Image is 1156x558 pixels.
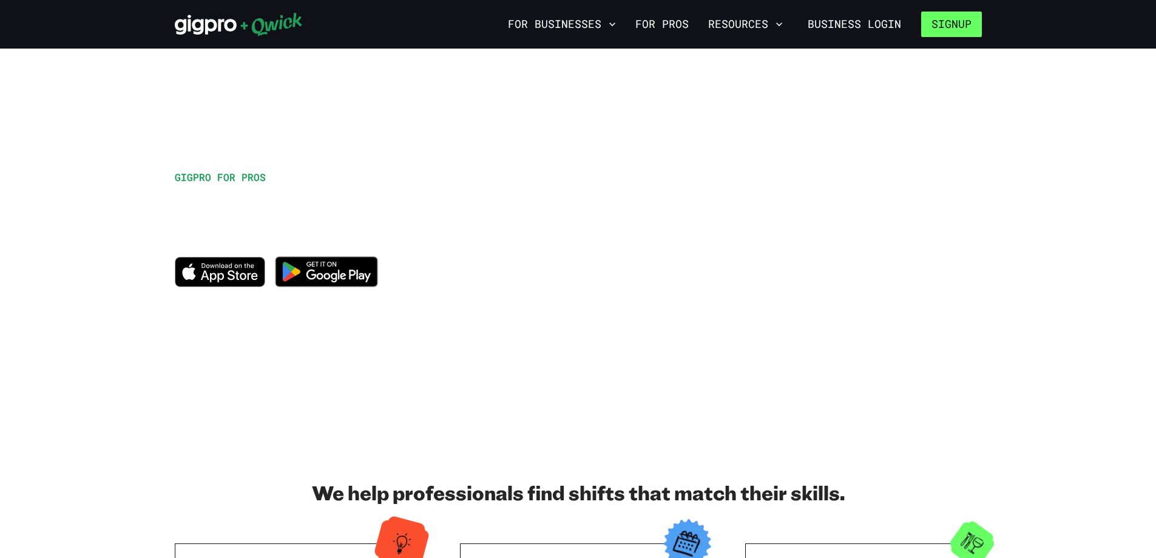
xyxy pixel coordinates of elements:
button: Signup [921,12,982,37]
h1: Work when you want, explore new opportunities, and get paid for it! [175,189,659,244]
img: Get it on Google Play [268,249,385,294]
a: Business Login [797,12,911,37]
span: GIGPRO FOR PROS [175,171,266,183]
button: For Businesses [503,14,621,35]
a: Download on the App Store [175,277,266,290]
button: Resources [703,14,788,35]
h2: We help professionals find shifts that match their skills. [175,480,982,505]
a: For Pros [630,14,694,35]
